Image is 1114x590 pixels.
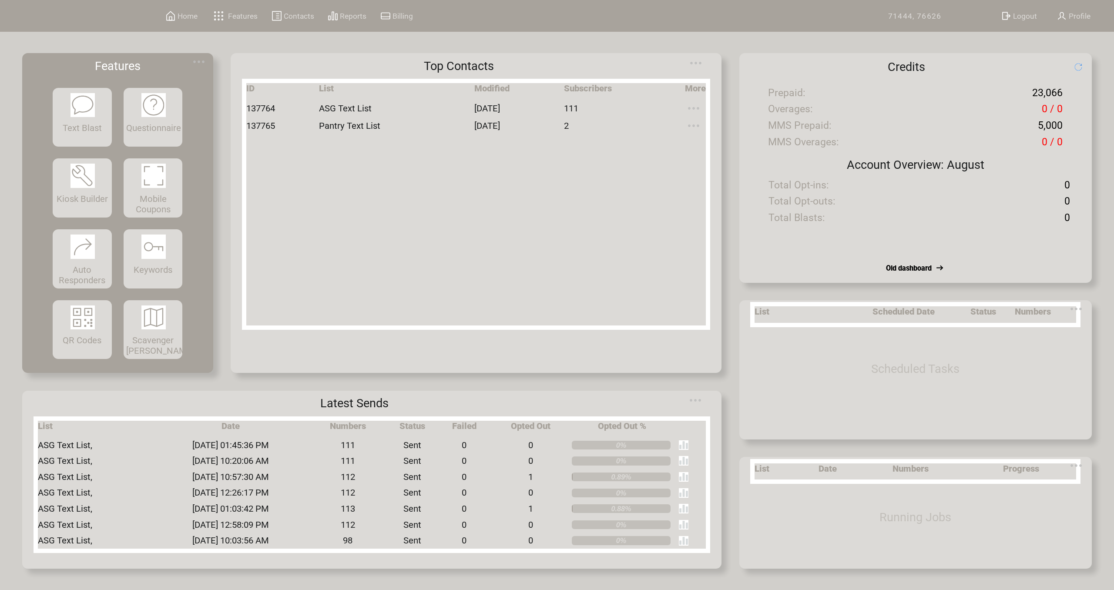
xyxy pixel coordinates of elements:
span: Date [221,421,240,437]
span: Status [970,306,996,323]
a: Reports [326,9,368,23]
img: creidtcard.svg [380,10,391,21]
span: 111 [341,440,355,450]
span: List [319,83,334,100]
span: 1 [528,472,533,482]
span: 0 / 0 [1042,136,1063,154]
span: ASG Text List, [38,503,92,514]
span: Sent [403,472,421,482]
span: [DATE] 12:26:17 PM [192,487,269,498]
span: 0 [462,503,466,514]
img: auto-responders.svg [70,235,95,259]
span: Pantry Text List [319,121,380,131]
span: Sent [403,503,421,514]
span: Scheduled Tasks [871,362,960,376]
span: Credits [888,60,925,74]
img: exit.svg [1001,10,1011,21]
span: ASG Text List, [38,520,92,530]
img: poll%20-%20white.svg [679,536,688,546]
img: poll%20-%20white.svg [679,472,688,482]
span: Sent [403,440,421,450]
span: List [755,306,769,323]
span: 98 [343,535,352,546]
span: Mobile Coupons [136,194,171,215]
span: 5,000 [1038,120,1063,137]
span: Opted Out [511,421,550,437]
span: Sent [403,487,421,498]
a: Features [210,7,259,24]
span: Sent [403,520,421,530]
span: Sent [403,535,421,546]
a: QR Codes [53,300,112,359]
span: ASG Text List, [38,487,92,498]
span: Status [399,421,425,437]
span: 137764 [246,103,275,114]
img: poll%20-%20white.svg [679,520,688,530]
span: Subscribers [564,83,612,100]
span: Latest Sends [320,396,389,410]
span: MMS Prepaid: [768,120,832,137]
span: 111 [564,103,578,114]
div: 0% [616,520,671,529]
span: Progress [1003,463,1039,480]
span: List [38,421,53,437]
span: MMS Overages: [768,136,839,154]
span: Logout [1013,12,1037,20]
span: Numbers [1015,306,1051,323]
span: ASG Text List, [38,456,92,466]
a: Contacts [270,9,315,23]
span: 0 [462,487,466,498]
span: 0 [462,520,466,530]
a: Mobile Coupons [124,158,183,218]
img: keywords.svg [141,235,166,259]
span: 111 [341,456,355,466]
span: ASG Text List, [38,440,92,450]
span: Auto Responders [59,265,105,285]
span: Total Blasts: [768,212,825,230]
span: [DATE] 01:45:36 PM [192,440,269,450]
span: ID [246,83,255,100]
a: Kiosk Builder [53,158,112,218]
img: tool%201.svg [70,164,95,188]
span: Total Opt-ins: [768,179,829,197]
img: poll%20-%20white.svg [679,456,688,466]
span: 0 [528,456,533,466]
span: More [685,83,706,100]
a: Old dashboard [886,264,932,272]
span: 0 [462,535,466,546]
span: 0 [462,472,466,482]
span: Features [228,12,258,20]
img: contacts.svg [272,10,282,21]
span: Failed [452,421,476,437]
span: [DATE] 12:58:09 PM [192,520,269,530]
span: Overages: [768,103,813,121]
a: Billing [379,9,414,23]
span: 1 [528,503,533,514]
span: Contacts [284,12,314,20]
span: [DATE] [474,103,500,114]
span: Prepaid: [768,87,805,105]
div: 0% [616,441,671,449]
img: chart.svg [328,10,338,21]
span: 0 [528,487,533,498]
span: Date [819,463,837,480]
span: 0 / 0 [1042,103,1063,121]
span: 137765 [246,121,275,131]
img: poll%20-%20white.svg [679,504,688,513]
span: 2 [564,121,569,131]
span: 112 [341,487,355,498]
a: Keywords [124,229,183,288]
img: ellypsis.svg [1067,457,1085,474]
span: Home [178,12,198,20]
span: [DATE] 10:03:56 AM [192,535,269,546]
div: 0% [616,536,671,545]
img: ellypsis.svg [685,100,702,117]
span: Text Blast [63,123,102,133]
span: Features [95,59,141,73]
img: scavenger.svg [141,305,166,330]
span: 0 [462,440,466,450]
span: Billing [393,12,413,20]
a: Logout [1000,9,1055,23]
a: Scavenger [PERSON_NAME] [124,300,183,359]
span: [DATE] [474,121,500,131]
